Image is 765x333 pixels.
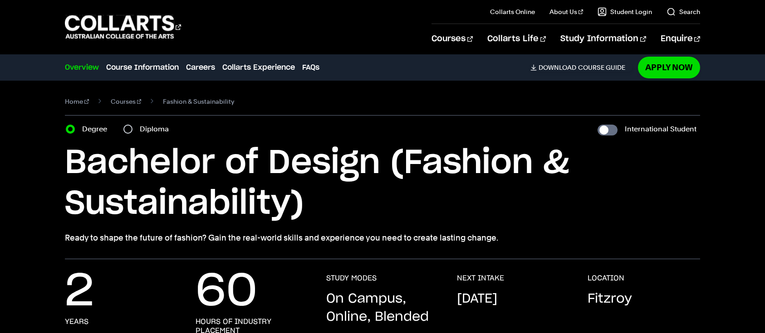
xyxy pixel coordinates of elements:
a: Course Information [106,62,179,73]
a: Collarts Life [487,24,546,54]
span: Fashion & Sustainability [163,95,234,108]
p: Ready to shape the future of fashion? Gain the real-world skills and experience you need to creat... [65,232,700,244]
p: 60 [196,274,257,310]
a: Courses [111,95,142,108]
h3: NEXT INTAKE [457,274,504,283]
a: Search [667,7,700,16]
div: Go to homepage [65,14,181,40]
a: Overview [65,62,99,73]
label: International Student [625,123,696,135]
span: Download [539,63,576,72]
p: [DATE] [457,290,497,308]
a: Courses [432,24,473,54]
a: Collarts Experience [222,62,295,73]
a: Study Information [560,24,646,54]
a: Home [65,95,89,108]
a: FAQs [302,62,319,73]
p: Fitzroy [588,290,632,308]
h3: STUDY MODES [326,274,377,283]
p: 2 [65,274,94,310]
p: On Campus, Online, Blended [326,290,439,326]
a: Student Login [598,7,652,16]
a: Collarts Online [490,7,535,16]
a: Apply Now [638,57,700,78]
a: Enquire [661,24,700,54]
h3: LOCATION [588,274,624,283]
a: Careers [186,62,215,73]
label: Diploma [140,123,174,135]
h3: years [65,317,88,326]
a: DownloadCourse Guide [530,63,633,72]
label: Degree [82,123,113,135]
a: About Us [549,7,583,16]
h1: Bachelor of Design (Fashion & Sustainability) [65,143,700,224]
